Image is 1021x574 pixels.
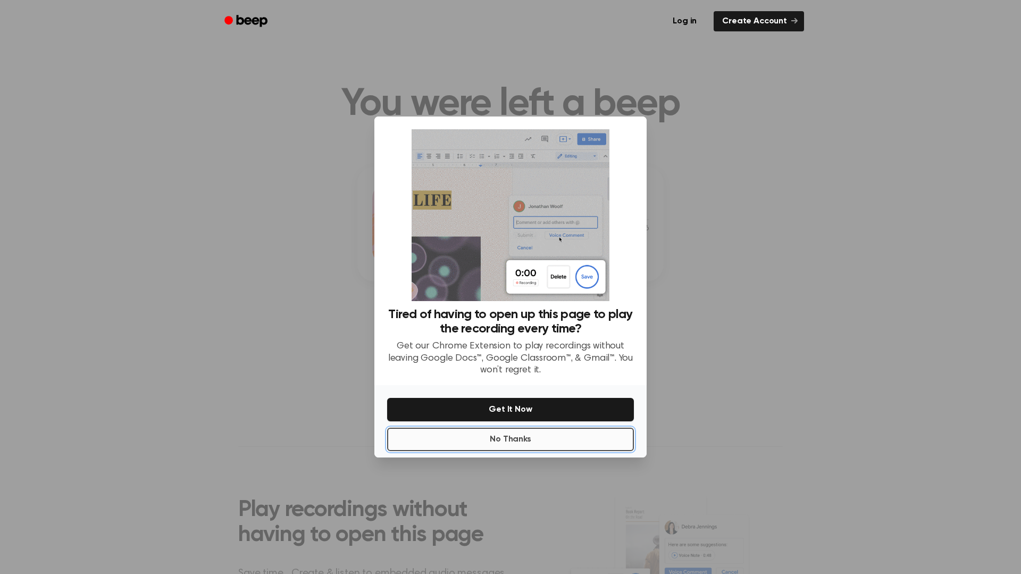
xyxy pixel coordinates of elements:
[387,428,634,451] button: No Thanks
[412,129,609,301] img: Beep extension in action
[387,340,634,377] p: Get our Chrome Extension to play recordings without leaving Google Docs™, Google Classroom™, & Gm...
[217,11,277,32] a: Beep
[714,11,804,31] a: Create Account
[387,398,634,421] button: Get It Now
[662,9,707,34] a: Log in
[387,307,634,336] h3: Tired of having to open up this page to play the recording every time?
